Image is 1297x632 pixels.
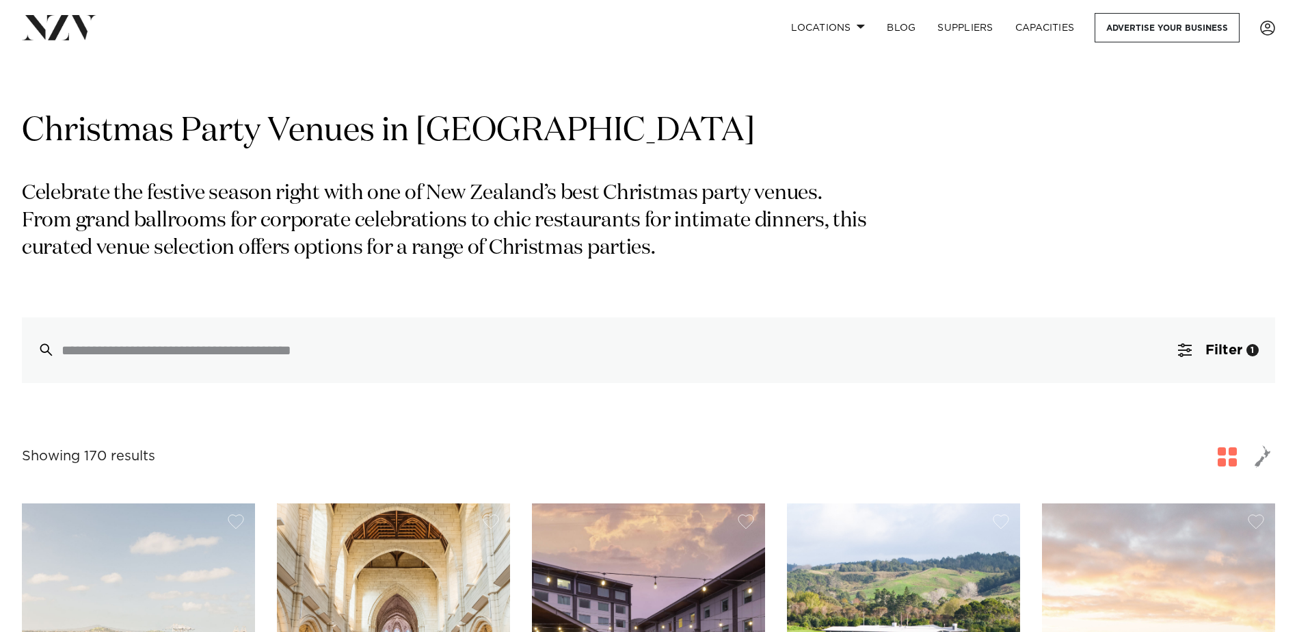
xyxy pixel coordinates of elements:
a: BLOG [876,13,926,42]
button: Filter1 [1162,317,1275,383]
div: Showing 170 results [22,446,155,467]
img: nzv-logo.png [22,15,96,40]
a: Advertise your business [1095,13,1240,42]
a: SUPPLIERS [926,13,1004,42]
a: Capacities [1004,13,1086,42]
p: Celebrate the festive season right with one of New Zealand’s best Christmas party venues. From gr... [22,181,867,263]
h1: Christmas Party Venues in [GEOGRAPHIC_DATA] [22,110,1275,153]
div: 1 [1246,344,1259,356]
span: Filter [1205,343,1242,357]
a: Locations [780,13,876,42]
